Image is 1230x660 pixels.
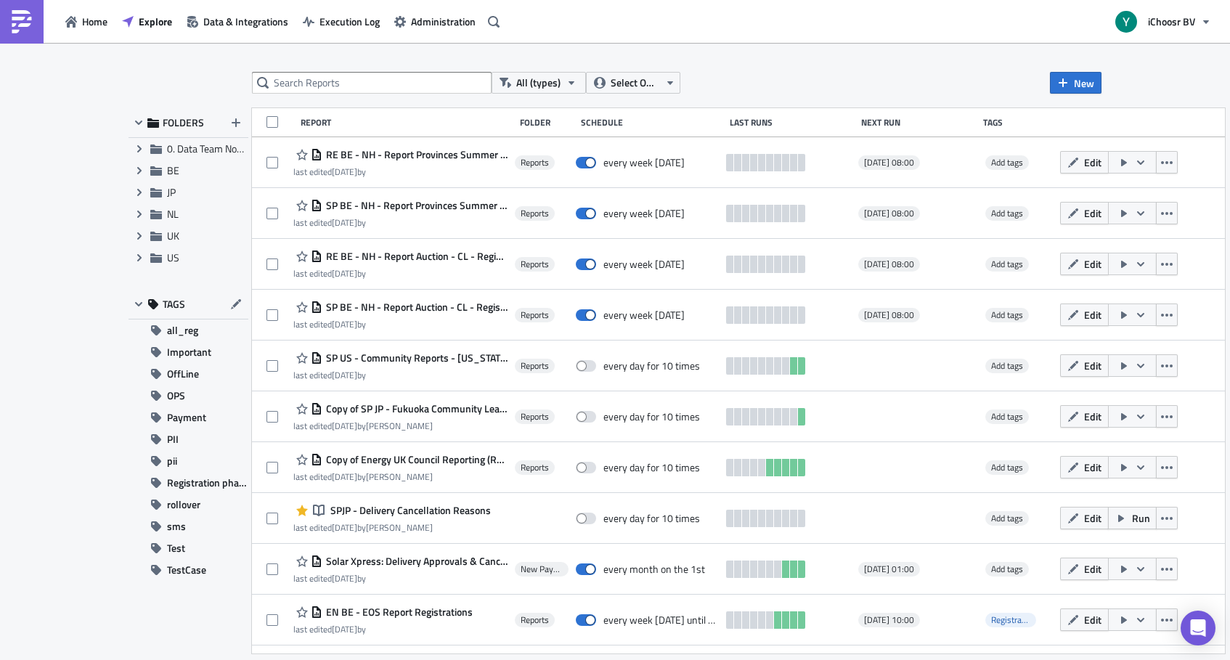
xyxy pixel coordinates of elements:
[293,319,508,330] div: last edited by
[129,407,248,428] button: Payment
[1107,6,1219,38] button: iChoosr BV
[1084,205,1101,221] span: Edit
[163,298,185,311] span: TAGS
[322,453,508,466] span: Copy of Energy UK Council Reporting (Registration)
[983,117,1054,128] div: Tags
[861,117,977,128] div: Next Run
[603,512,700,525] div: every day for 10 times
[332,521,357,534] time: 2025-08-19T14:09:05Z
[586,72,680,94] button: Select Owner
[167,537,185,559] span: Test
[322,606,473,619] span: EN BE - EOS Report Registrations
[293,370,508,380] div: last edited by
[603,410,700,423] div: every day for 10 times
[521,563,563,575] span: New Payment Process Reports
[322,351,508,364] span: SP US - Community Reports - Pennsylvania
[1050,72,1101,94] button: New
[1114,9,1139,34] img: Avatar
[167,141,317,156] span: 0. Data Team Notebooks & Reports
[603,156,685,169] div: every week on Monday
[163,116,204,129] span: FOLDERS
[521,614,549,626] span: Reports
[332,622,357,636] time: 2025-08-14T07:05:42Z
[129,516,248,537] button: sms
[322,555,508,568] span: Solar Xpress: Delivery Approvals & Cancellations
[293,471,508,482] div: last edited by [PERSON_NAME]
[129,472,248,494] button: Registration phase
[129,450,248,472] button: pii
[492,72,586,94] button: All (types)
[985,155,1029,170] span: Add tags
[603,207,685,220] div: every week on Monday
[167,319,198,341] span: all_reg
[332,266,357,280] time: 2025-09-03T09:38:36Z
[1060,558,1109,580] button: Edit
[1181,611,1215,645] div: Open Intercom Messenger
[129,385,248,407] button: OPS
[991,460,1023,474] span: Add tags
[991,613,1059,627] span: Registration phase
[521,462,549,473] span: Reports
[167,341,211,363] span: Important
[322,250,508,263] span: RE BE - NH - Report Auction - CL - Registraties en Acceptatie fase Fall 2025
[985,562,1029,577] span: Add tags
[387,10,483,33] button: Administration
[1084,307,1101,322] span: Edit
[332,571,357,585] time: 2025-07-29T11:50:22Z
[319,14,380,29] span: Execution Log
[82,14,107,29] span: Home
[985,359,1029,373] span: Add tags
[1084,612,1101,627] span: Edit
[322,148,508,161] span: RE BE - NH - Report Provinces Summer 2025 Installations West-Vlaanderen en Provincie Oost-Vlaanderen
[115,10,179,33] button: Explore
[1084,561,1101,577] span: Edit
[985,206,1029,221] span: Add tags
[1084,510,1101,526] span: Edit
[293,420,508,431] div: last edited by [PERSON_NAME]
[991,562,1023,576] span: Add tags
[139,14,172,29] span: Explore
[167,206,179,221] span: NL
[322,301,508,314] span: SP BE - NH - Report Auction - CL - Registraties en Acceptatie fase Fall 2025
[296,10,387,33] button: Execution Log
[611,75,659,91] span: Select Owner
[411,14,476,29] span: Administration
[991,155,1023,169] span: Add tags
[864,157,914,168] span: [DATE] 08:00
[167,228,179,243] span: UK
[322,402,508,415] span: Copy of SP JP - Fukuoka Community Leader Reports
[1108,507,1157,529] button: Run
[1084,358,1101,373] span: Edit
[167,559,206,581] span: TestCase
[985,308,1029,322] span: Add tags
[603,614,719,627] div: every week on Monday until October 22, 2025
[985,257,1029,272] span: Add tags
[1060,354,1109,377] button: Edit
[864,258,914,270] span: [DATE] 08:00
[293,624,473,635] div: last edited by
[167,163,179,178] span: BE
[332,165,357,179] time: 2025-09-03T09:43:56Z
[985,460,1029,475] span: Add tags
[603,359,700,372] div: every day for 10 times
[332,216,357,229] time: 2025-09-03T09:42:45Z
[332,368,357,382] time: 2025-09-01T15:18:22Z
[167,363,199,385] span: OffLine
[129,559,248,581] button: TestCase
[58,10,115,33] button: Home
[1148,14,1195,29] span: iChoosr BV
[991,257,1023,271] span: Add tags
[179,10,296,33] button: Data & Integrations
[332,419,357,433] time: 2025-08-28T08:27:33Z
[1060,405,1109,428] button: Edit
[129,341,248,363] button: Important
[1084,460,1101,475] span: Edit
[864,563,914,575] span: [DATE] 01:00
[167,428,179,450] span: PII
[985,410,1029,424] span: Add tags
[129,537,248,559] button: Test
[167,450,177,472] span: pii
